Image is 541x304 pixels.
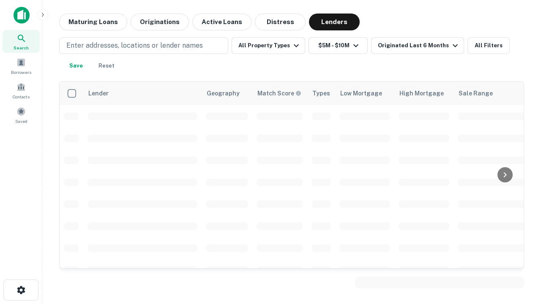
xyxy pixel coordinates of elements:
span: Contacts [13,93,30,100]
button: $5M - $10M [309,37,368,54]
button: All Property Types [232,37,305,54]
div: Capitalize uses an advanced AI algorithm to match your search with the best lender. The match sco... [257,89,301,98]
button: Reset [93,57,120,74]
iframe: Chat Widget [499,209,541,250]
span: Search [14,44,29,51]
span: Saved [15,118,27,125]
a: Borrowers [3,54,40,77]
th: High Mortgage [394,81,454,105]
button: Active Loans [192,14,251,30]
button: Distress [255,14,306,30]
p: Enter addresses, locations or lender names [66,41,203,51]
button: Save your search to get updates of matches that match your search criteria. [63,57,90,74]
span: Borrowers [11,69,31,76]
a: Search [3,30,40,53]
div: Originated Last 6 Months [378,41,460,51]
button: Maturing Loans [59,14,127,30]
th: Sale Range [454,81,530,105]
button: Originated Last 6 Months [371,37,464,54]
button: Enter addresses, locations or lender names [59,37,228,54]
th: Lender [83,81,202,105]
th: Geography [202,81,252,105]
div: Sale Range [459,88,493,98]
button: Originations [131,14,189,30]
th: Capitalize uses an advanced AI algorithm to match your search with the best lender. The match sco... [252,81,307,105]
button: Lenders [309,14,360,30]
a: Saved [3,103,40,126]
th: Low Mortgage [335,81,394,105]
div: Geography [207,88,240,98]
div: Lender [88,88,109,98]
img: capitalize-icon.png [14,7,30,24]
h6: Match Score [257,89,300,98]
div: Types [312,88,330,98]
a: Contacts [3,79,40,102]
th: Types [307,81,335,105]
div: High Mortgage [399,88,444,98]
div: Low Mortgage [340,88,382,98]
button: All Filters [467,37,510,54]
